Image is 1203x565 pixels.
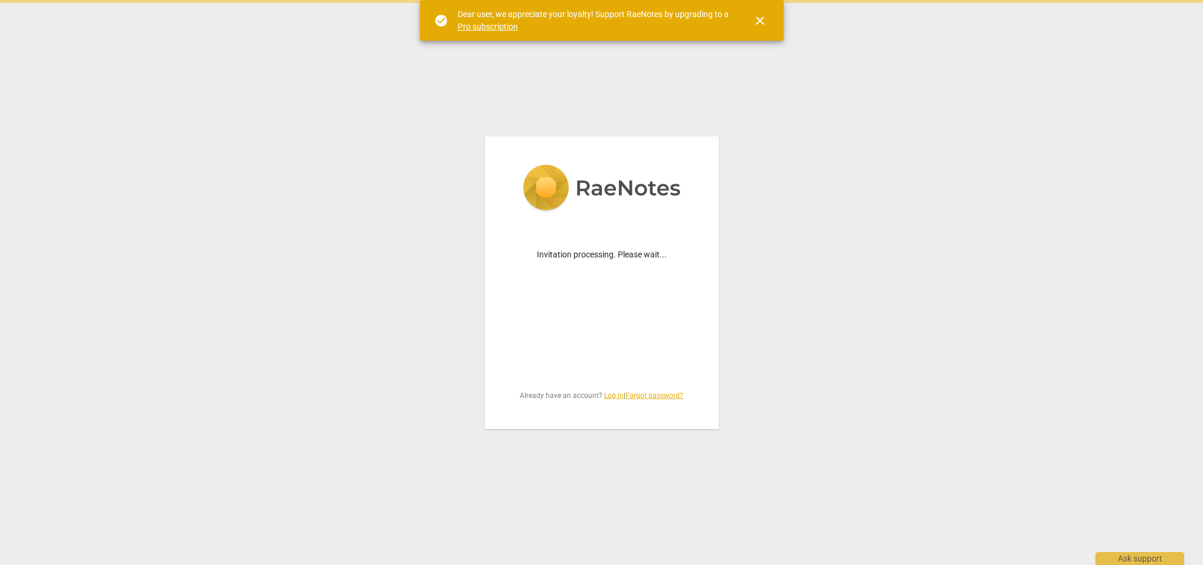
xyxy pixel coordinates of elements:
img: 5ac2273c67554f335776073100b6d88f.svg [523,165,681,213]
span: check_circle [434,14,448,28]
button: Close [746,6,774,35]
span: Already have an account? | [513,391,690,401]
a: Pro subscription [458,22,518,31]
a: Forgot password? [625,391,683,400]
div: Dear user, we appreciate your loyalty! Support RaeNotes by upgrading to a [458,8,732,32]
div: Ask support [1096,552,1184,565]
a: Log in [604,391,624,400]
p: Invitation processing. Please wait... [513,249,690,261]
span: close [753,14,767,28]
